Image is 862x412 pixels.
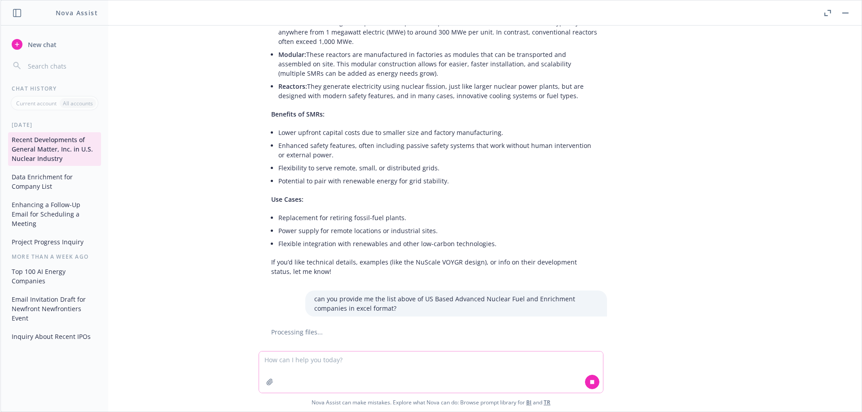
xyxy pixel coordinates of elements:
[8,234,101,249] button: Project Progress Inquiry
[278,161,598,174] li: Flexibility to serve remote, small, or distributed grids.
[16,100,57,107] p: Current account
[63,100,93,107] p: All accounts
[278,224,598,237] li: Power supply for remote locations or industrial sites.
[8,169,101,194] button: Data Enrichment for Company List
[56,8,98,17] h1: Nova Assist
[278,48,598,80] li: These reactors are manufactured in factories as modules that can be transported and assembled on ...
[8,264,101,288] button: Top 100 AI Energy Companies
[526,399,532,406] a: BI
[8,197,101,231] button: Enhancing a Follow-Up Email for Scheduling a Meeting
[8,292,101,325] button: Email Invitation Draft for Newfront Newfrontiers Event
[26,60,97,72] input: Search chats
[271,195,303,204] span: Use Cases:
[312,393,550,412] span: Nova Assist can make mistakes. Explore what Nova can do: Browse prompt library for and
[278,211,598,224] li: Replacement for retiring fossil-fuel plants.
[278,237,598,250] li: Flexible integration with renewables and other low-carbon technologies.
[544,399,550,406] a: TR
[8,329,101,344] button: Inquiry About Recent IPOs
[278,50,306,59] span: Modular:
[278,139,598,161] li: Enhanced safety features, often including passive safety systems that work without human interven...
[278,82,307,91] span: Reactors:
[1,121,108,129] div: [DATE]
[271,257,598,276] p: If you’d like technical details, examples (like the NuScale VOYGR design), or info on their devel...
[26,40,57,49] span: New chat
[278,80,598,102] li: They generate electricity using nuclear fission, just like larger nuclear power plants, but are d...
[8,132,101,166] button: Recent Developments of General Matter, Inc. in U.S. Nuclear Industry
[278,174,598,187] li: Potential to pair with renewable energy for grid stability.
[1,253,108,260] div: More than a week ago
[8,36,101,52] button: New chat
[1,85,108,92] div: Chat History
[278,126,598,139] li: Lower upfront capital costs due to smaller size and factory manufacturing.
[271,110,325,118] span: Benefits of SMRs:
[314,294,598,313] p: can you provide me the list above of US Based Advanced Nuclear Fuel and Enrichment companies in e...
[278,16,598,48] li: SMRs are designed to produce less power compared to traditional nuclear reactors—typically anywhe...
[262,327,607,337] div: Processing files...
